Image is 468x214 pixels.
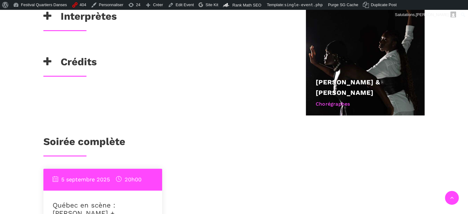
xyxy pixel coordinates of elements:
[43,10,117,26] h3: Interprètes
[43,135,125,151] h3: Soirée complète
[284,2,323,7] span: single-event.php
[416,12,449,17] span: [PERSON_NAME]
[316,78,380,96] a: [PERSON_NAME] & [PERSON_NAME]
[393,10,458,20] a: Salutations,
[206,2,218,7] span: Site Kit
[316,100,415,108] div: Chorégraphes
[116,176,142,183] span: 20h00
[232,3,261,7] span: Rank Math SEO
[53,176,110,183] span: 5 septembre 2025
[43,56,97,71] h3: Crédits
